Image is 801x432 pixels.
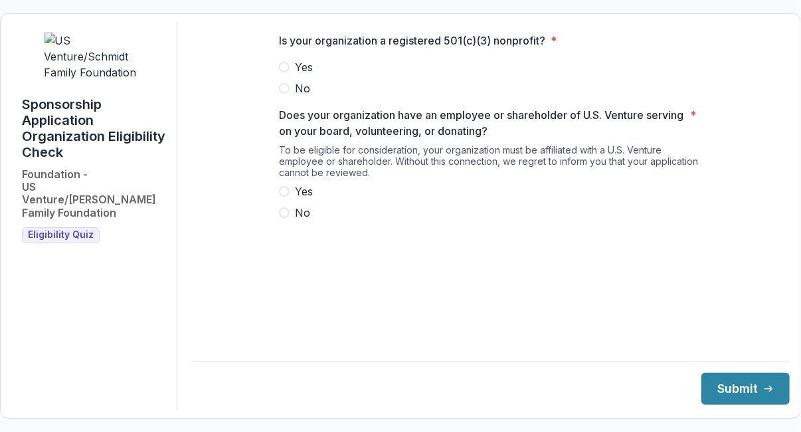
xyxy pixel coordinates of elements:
[22,96,166,160] h1: Sponsorship Application Organization Eligibility Check
[295,205,310,221] span: No
[279,144,704,183] div: To be eligible for consideration, your organization must be affiliated with a U.S. Venture employ...
[44,33,144,80] img: US Venture/Schmidt Family Foundation
[22,168,166,219] h2: Foundation - US Venture/[PERSON_NAME] Family Foundation
[295,183,313,199] span: Yes
[295,80,310,96] span: No
[295,59,313,75] span: Yes
[279,33,545,49] p: Is your organization a registered 501(c)(3) nonprofit?
[279,107,685,139] p: Does your organization have an employee or shareholder of U.S. Venture serving on your board, vol...
[701,373,790,405] button: Submit
[28,229,94,241] span: Eligibility Quiz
